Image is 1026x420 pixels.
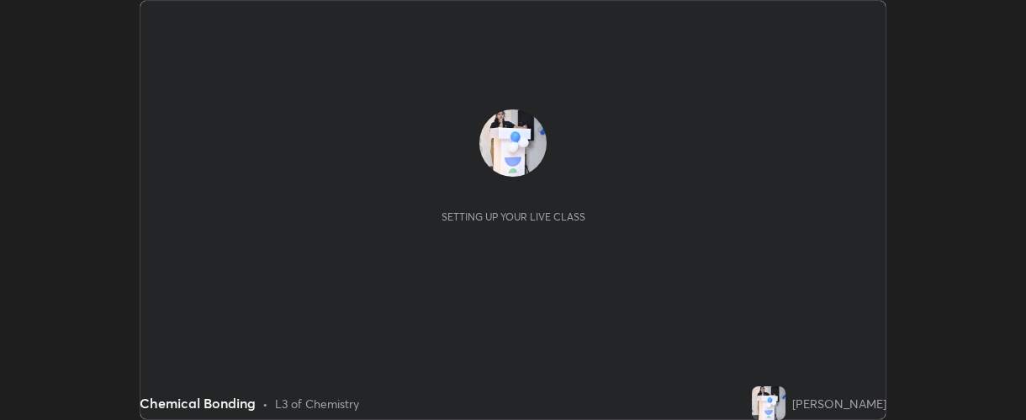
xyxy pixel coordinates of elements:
[479,109,547,177] img: a992166efcf74db390abc7207ce3454e.jpg
[262,395,268,412] div: •
[442,210,585,223] div: Setting up your live class
[275,395,359,412] div: L3 of Chemistry
[140,393,256,413] div: Chemical Bonding
[752,386,785,420] img: a992166efcf74db390abc7207ce3454e.jpg
[792,395,886,412] div: [PERSON_NAME]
